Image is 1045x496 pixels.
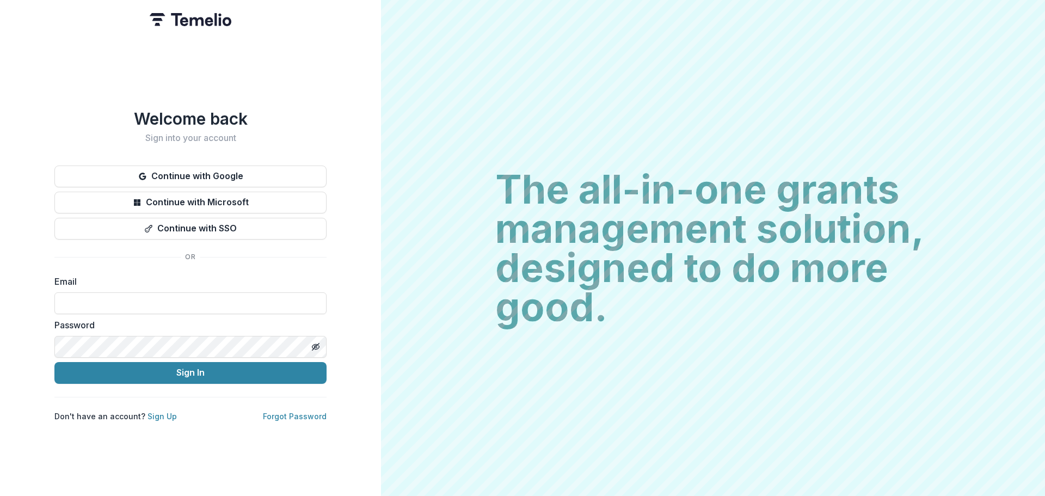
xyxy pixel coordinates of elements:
p: Don't have an account? [54,411,177,422]
img: Temelio [150,13,231,26]
button: Sign In [54,362,327,384]
a: Sign Up [147,412,177,421]
label: Email [54,275,320,288]
button: Continue with Microsoft [54,192,327,213]
h1: Welcome back [54,109,327,128]
button: Continue with Google [54,166,327,187]
button: Continue with SSO [54,218,327,240]
a: Forgot Password [263,412,327,421]
h2: Sign into your account [54,133,327,143]
button: Toggle password visibility [307,338,324,356]
label: Password [54,319,320,332]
